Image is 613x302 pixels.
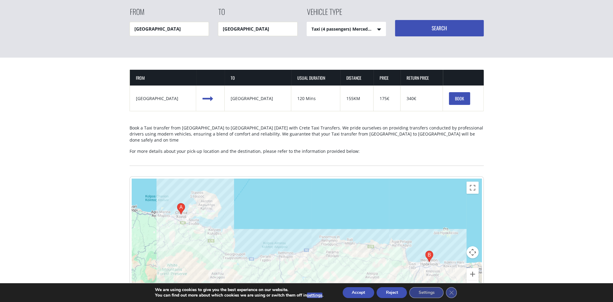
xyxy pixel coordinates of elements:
input: Drop-off location [218,22,298,36]
th: RETURN PRICE [400,70,443,86]
label: From [130,6,144,22]
div: 175€ [380,96,394,102]
th: FROM [130,70,196,86]
th: USUAL DURATION [291,70,340,86]
p: You can find out more about which cookies we are using or switch them off in . [155,293,323,298]
div: 340€ [407,96,437,102]
span: Taxi (4 passengers) Mercedes E Class [307,22,386,36]
label: To [218,6,225,22]
div: 155KM [346,96,367,102]
th: TO [225,70,291,86]
a: BOOK [449,92,470,105]
button: Close GDPR Cookie Banner [446,287,457,298]
th: PRICE [374,70,400,86]
div: 120 Mins [297,96,334,102]
div: [GEOGRAPHIC_DATA] [231,96,285,102]
button: Toggle fullscreen view [466,182,479,194]
button: Reject [377,287,407,298]
button: Settings [409,287,443,298]
button: settings [307,293,322,298]
button: Map camera controls [466,246,479,258]
input: Pickup location [130,22,209,36]
label: Vehicle type [307,6,342,22]
div: Chatzimichali Giannari 35, Chania 731 35, Greece [175,201,187,217]
button: Zoom out [466,280,479,293]
button: Zoom in [466,268,479,280]
p: Book a Taxi transfer from [GEOGRAPHIC_DATA] to [GEOGRAPHIC_DATA] [DATE] with Crete Taxi Transfers... [130,125,484,148]
p: For more details about your pick-up location and the destination, please refer to the information... [130,148,484,159]
button: Search [395,20,484,36]
button: Accept [343,287,374,298]
th: DISTANCE [340,70,374,86]
div: [GEOGRAPHIC_DATA] [136,96,190,102]
p: We are using cookies to give you the best experience on our website. [155,287,323,293]
div: Leof. Ikarou 17, Iraklio 713 07, Greece [423,248,436,264]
